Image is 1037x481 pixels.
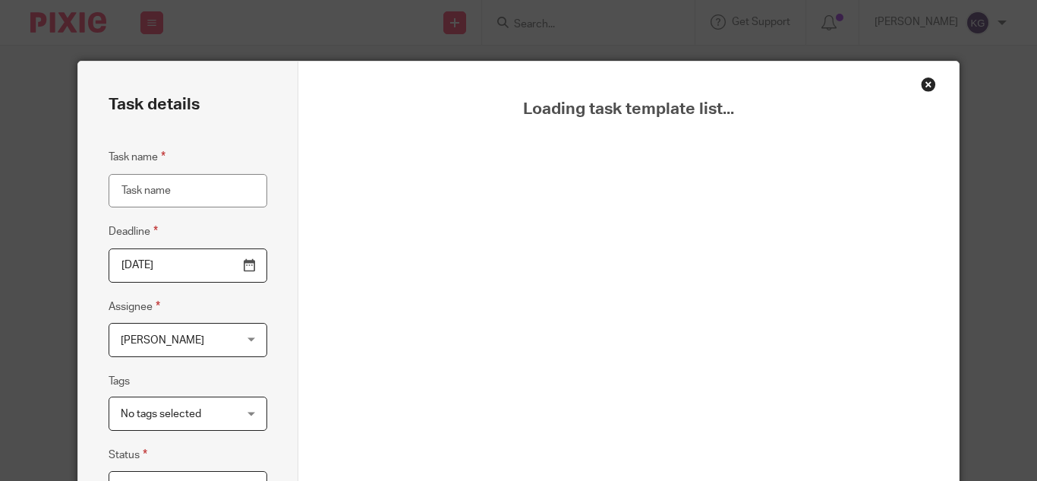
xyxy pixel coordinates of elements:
[921,77,936,92] div: Close this dialog window
[109,223,158,240] label: Deadline
[109,298,160,315] label: Assignee
[121,409,201,419] span: No tags selected
[109,148,165,166] label: Task name
[109,374,130,389] label: Tags
[336,100,920,119] span: Loading task template list...
[109,174,267,208] input: Task name
[109,92,200,118] h2: Task details
[109,248,267,283] input: Pick a date
[109,446,147,464] label: Status
[121,335,204,346] span: [PERSON_NAME]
